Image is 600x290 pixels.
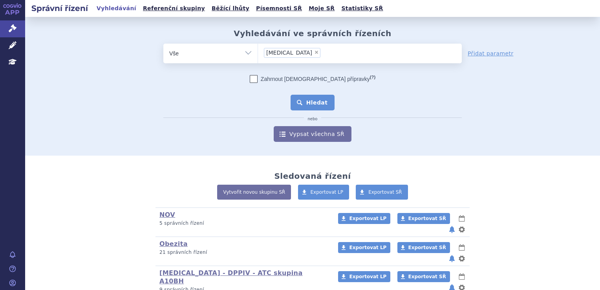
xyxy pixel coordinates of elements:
button: notifikace [448,225,456,234]
a: Přidat parametr [468,50,514,57]
span: [MEDICAL_DATA] [266,50,312,55]
a: Běžící lhůty [209,3,252,14]
a: Statistiky SŘ [339,3,385,14]
span: Exportovat LP [349,274,386,279]
a: NOV [159,211,175,218]
input: [MEDICAL_DATA] [323,48,364,57]
span: Exportovat LP [349,216,386,221]
span: Exportovat LP [349,245,386,250]
span: Exportovat SŘ [408,216,446,221]
h2: Sledovaná řízení [274,171,351,181]
button: lhůty [458,243,466,252]
a: Exportovat SŘ [397,271,450,282]
a: Exportovat SŘ [397,213,450,224]
button: lhůty [458,272,466,281]
a: Exportovat LP [338,271,390,282]
a: Moje SŘ [306,3,337,14]
h2: Správní řízení [25,3,94,14]
abbr: (?) [370,75,375,80]
a: Exportovat SŘ [356,185,408,200]
button: nastavení [458,254,466,263]
button: lhůty [458,214,466,223]
a: [MEDICAL_DATA] - DPPIV - ATC skupina A10BH [159,269,303,285]
button: notifikace [448,254,456,263]
p: 5 správních řízení [159,220,328,227]
span: Exportovat LP [311,189,344,195]
span: Exportovat SŘ [408,274,446,279]
a: Obezita [159,240,188,248]
a: Referenční skupiny [141,3,207,14]
a: Vytvořit novou skupinu SŘ [217,185,291,200]
button: nastavení [458,225,466,234]
a: Exportovat LP [298,185,349,200]
p: 21 správních řízení [159,249,328,256]
a: Písemnosti SŘ [254,3,304,14]
label: Zahrnout [DEMOGRAPHIC_DATA] přípravky [250,75,375,83]
a: Vypsat všechna SŘ [274,126,351,142]
span: Exportovat SŘ [368,189,402,195]
button: Hledat [291,95,335,110]
span: × [314,50,319,55]
a: Exportovat LP [338,213,390,224]
i: nebo [304,117,322,121]
a: Exportovat LP [338,242,390,253]
span: Exportovat SŘ [408,245,446,250]
a: Vyhledávání [94,3,139,14]
a: Exportovat SŘ [397,242,450,253]
h2: Vyhledávání ve správních řízeních [234,29,391,38]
